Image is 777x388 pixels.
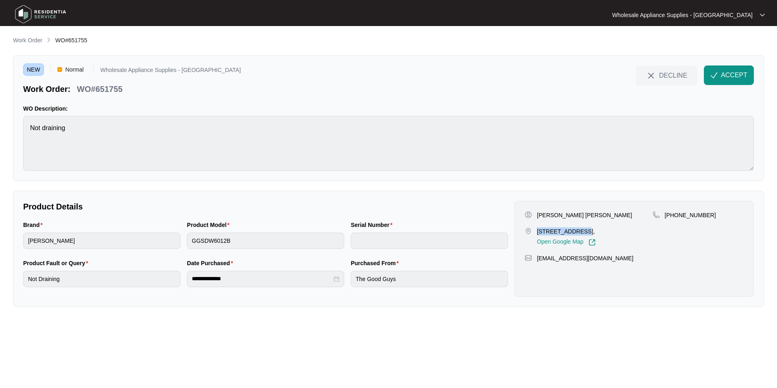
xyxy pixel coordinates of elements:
[537,211,632,219] p: [PERSON_NAME] [PERSON_NAME]
[653,211,660,218] img: map-pin
[187,221,233,229] label: Product Model
[710,72,718,79] img: check-Icon
[646,71,656,81] img: close-Icon
[77,83,122,95] p: WO#651755
[525,227,532,235] img: map-pin
[588,239,596,246] img: Link-External
[187,259,236,267] label: Date Purchased
[187,233,344,249] input: Product Model
[55,37,87,44] span: WO#651755
[23,221,46,229] label: Brand
[351,271,508,287] input: Purchased From
[525,211,532,218] img: user-pin
[351,221,395,229] label: Serial Number
[537,254,633,262] p: [EMAIL_ADDRESS][DOMAIN_NAME]
[46,37,52,43] img: chevron-right
[537,227,595,235] p: [STREET_ADDRESS],
[57,67,62,72] img: Vercel Logo
[351,233,508,249] input: Serial Number
[11,36,44,45] a: Work Order
[23,63,44,76] span: NEW
[12,2,69,26] img: residentia service logo
[721,70,747,80] span: ACCEPT
[23,201,508,212] p: Product Details
[23,233,180,249] input: Brand
[192,275,332,283] input: Date Purchased
[760,13,765,17] img: dropdown arrow
[62,63,87,76] span: Normal
[704,65,754,85] button: check-IconACCEPT
[100,67,241,76] p: Wholesale Appliance Supplies - [GEOGRAPHIC_DATA]
[612,11,753,19] p: Wholesale Appliance Supplies - [GEOGRAPHIC_DATA]
[537,239,595,246] a: Open Google Map
[23,83,70,95] p: Work Order:
[13,36,42,44] p: Work Order
[525,254,532,262] img: map-pin
[351,259,402,267] label: Purchased From
[23,271,180,287] input: Product Fault or Query
[23,259,91,267] label: Product Fault or Query
[659,71,687,80] span: DECLINE
[636,65,697,85] button: close-IconDECLINE
[23,105,754,113] p: WO Description:
[665,211,716,219] p: [PHONE_NUMBER]
[23,116,754,171] textarea: Not draining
